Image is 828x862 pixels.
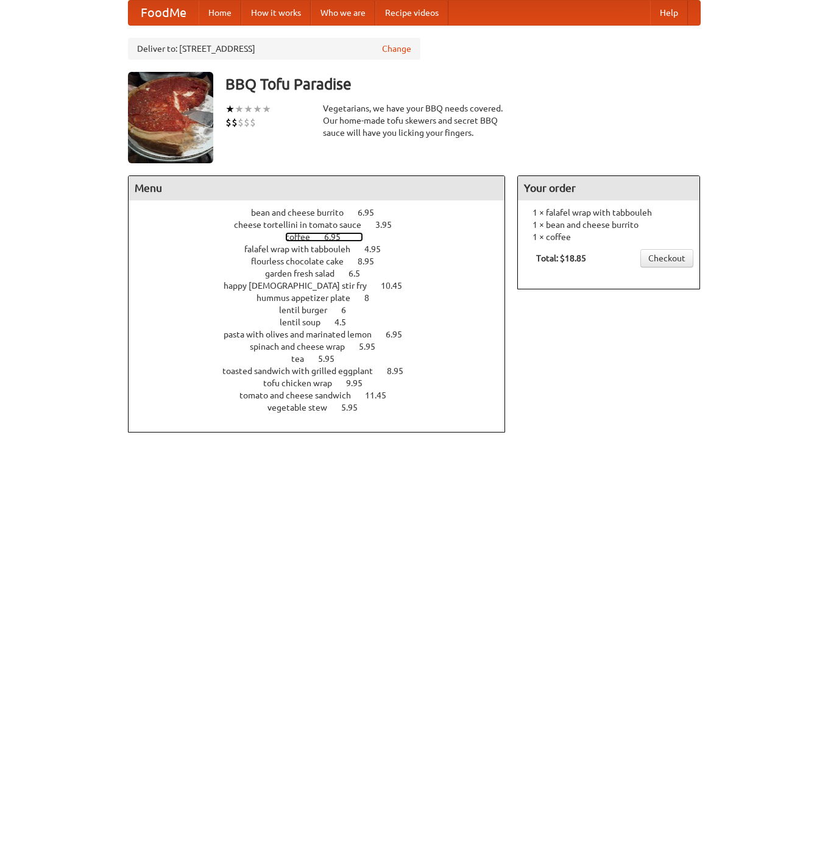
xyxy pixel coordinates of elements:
[251,256,356,266] span: flourless chocolate cake
[244,244,403,254] a: falafel wrap with tabbouleh 4.95
[225,72,701,96] h3: BBQ Tofu Paradise
[232,116,238,129] li: $
[518,176,699,200] h4: Your order
[524,219,693,231] li: 1 × bean and cheese burrito
[285,232,322,242] span: coffee
[375,1,448,25] a: Recipe videos
[244,102,253,116] li: ★
[280,317,369,327] a: lentil soup 4.5
[346,378,375,388] span: 9.95
[241,1,311,25] a: How it works
[225,116,232,129] li: $
[239,390,363,400] span: tomato and cheese sandwich
[524,207,693,219] li: 1 × falafel wrap with tabbouleh
[334,317,358,327] span: 4.5
[524,231,693,243] li: 1 × coffee
[341,305,358,315] span: 6
[364,244,393,254] span: 4.95
[375,220,404,230] span: 3.95
[199,1,241,25] a: Home
[244,116,250,129] li: $
[323,102,506,139] div: Vegetarians, we have your BBQ needs covered. Our home-made tofu skewers and secret BBQ sauce will...
[224,330,384,339] span: pasta with olives and marinated lemon
[358,256,386,266] span: 8.95
[234,220,414,230] a: cheese tortellini in tomato sauce 3.95
[234,220,373,230] span: cheese tortellini in tomato sauce
[291,354,316,364] span: tea
[279,305,339,315] span: lentil burger
[285,232,363,242] a: coffee 6.95
[536,253,586,263] b: Total: $18.85
[265,269,383,278] a: garden fresh salad 6.5
[244,244,363,254] span: falafel wrap with tabbouleh
[267,403,380,412] a: vegetable stew 5.95
[251,256,397,266] a: flourless chocolate cake 8.95
[311,1,375,25] a: Who we are
[238,116,244,129] li: $
[365,390,398,400] span: 11.45
[267,403,339,412] span: vegetable stew
[265,269,347,278] span: garden fresh salad
[224,281,425,291] a: happy [DEMOGRAPHIC_DATA] stir fry 10.45
[382,43,411,55] a: Change
[650,1,688,25] a: Help
[253,102,262,116] li: ★
[128,38,420,60] div: Deliver to: [STREET_ADDRESS]
[263,378,344,388] span: tofu chicken wrap
[358,208,386,217] span: 6.95
[128,72,213,163] img: angular.jpg
[224,281,379,291] span: happy [DEMOGRAPHIC_DATA] stir fry
[250,342,398,352] a: spinach and cheese wrap 5.95
[359,342,387,352] span: 5.95
[224,330,425,339] a: pasta with olives and marinated lemon 6.95
[251,208,397,217] a: bean and cheese burrito 6.95
[364,293,381,303] span: 8
[257,293,392,303] a: hummus appetizer plate 8
[291,354,357,364] a: tea 5.95
[250,116,256,129] li: $
[324,232,353,242] span: 6.95
[387,366,416,376] span: 8.95
[263,378,385,388] a: tofu chicken wrap 9.95
[250,342,357,352] span: spinach and cheese wrap
[349,269,372,278] span: 6.5
[222,366,385,376] span: toasted sandwich with grilled eggplant
[280,317,333,327] span: lentil soup
[341,403,370,412] span: 5.95
[235,102,244,116] li: ★
[381,281,414,291] span: 10.45
[251,208,356,217] span: bean and cheese burrito
[222,366,426,376] a: toasted sandwich with grilled eggplant 8.95
[318,354,347,364] span: 5.95
[257,293,363,303] span: hummus appetizer plate
[262,102,271,116] li: ★
[386,330,414,339] span: 6.95
[129,176,505,200] h4: Menu
[640,249,693,267] a: Checkout
[129,1,199,25] a: FoodMe
[279,305,369,315] a: lentil burger 6
[225,102,235,116] li: ★
[239,390,409,400] a: tomato and cheese sandwich 11.45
